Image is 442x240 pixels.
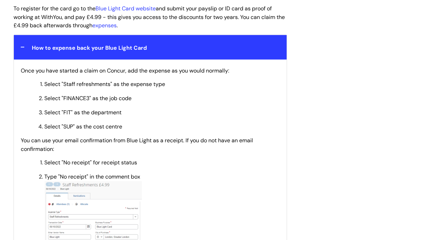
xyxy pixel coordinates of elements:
span: Select "FIT" as the department [44,109,121,116]
span: Once you have started a claim on Concur, add the expense as you would normally: [21,67,229,74]
span: Select "No receipt" for receipt status [44,159,137,166]
a: Blue Light Card website [96,5,156,12]
span: Select "Staff refreshments" as the expense type [44,80,165,88]
span: Select "SUP" as the cost centre [44,123,122,130]
a: expenses [92,22,117,29]
span: To register for the card go to the and submit your payslip or ID card as proof of working at With... [13,5,285,29]
span: Type "No receipt" in the comment box [44,173,140,180]
span: How to expense back your Blue Light Card [32,44,147,51]
span: Select "FINANCE3" as the job code [44,95,132,102]
span: You can use your email confirmation from Blue Light as a receipt. If you do not have an email con... [21,137,253,153]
